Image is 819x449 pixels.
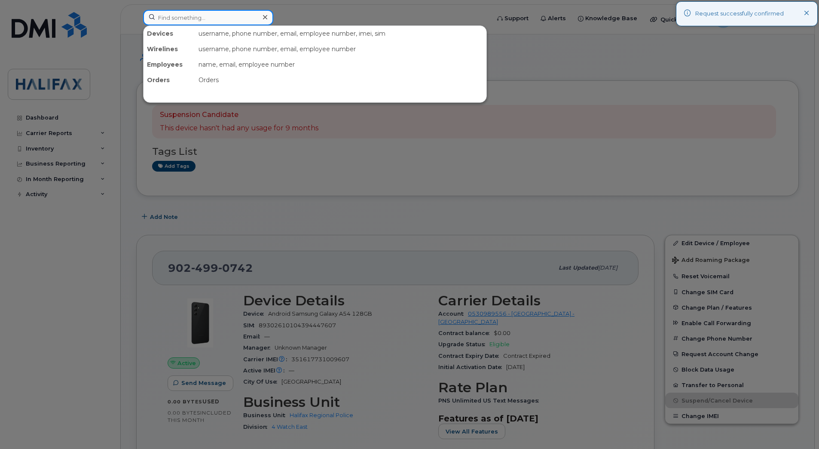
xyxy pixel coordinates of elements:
[195,57,486,72] div: name, email, employee number
[144,72,195,88] div: Orders
[195,41,486,57] div: username, phone number, email, employee number
[195,26,486,41] div: username, phone number, email, employee number, imei, sim
[144,57,195,72] div: Employees
[695,9,784,18] div: Request successfully confirmed
[195,72,486,88] div: Orders
[782,412,813,443] iframe: Messenger Launcher
[144,26,195,41] div: Devices
[144,41,195,57] div: Wirelines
